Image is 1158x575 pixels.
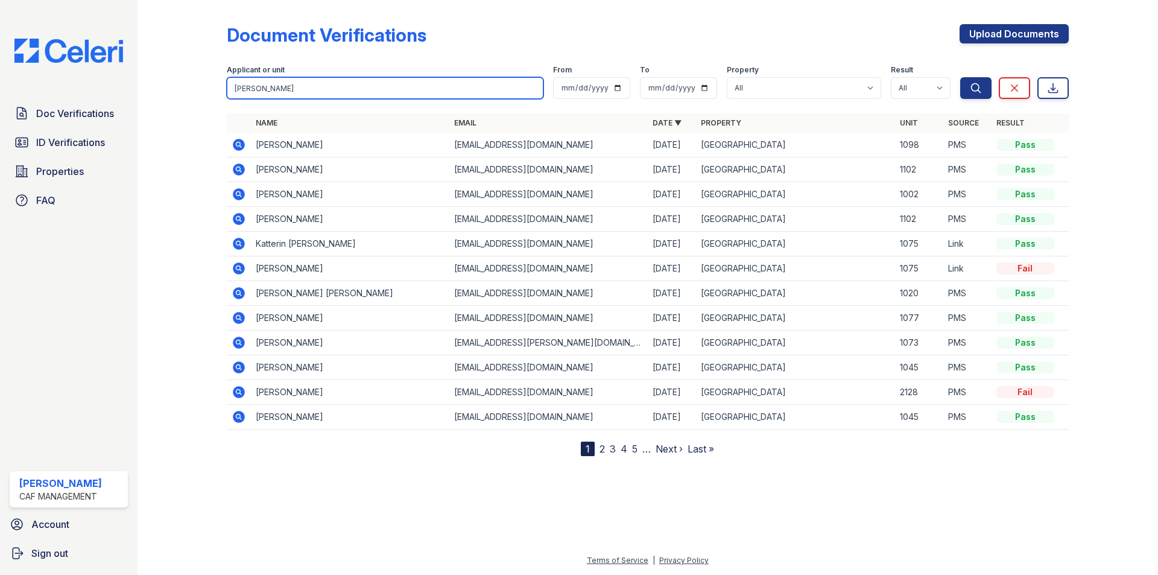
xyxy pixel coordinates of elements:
[943,133,992,157] td: PMS
[600,443,605,455] a: 2
[31,517,69,532] span: Account
[227,24,426,46] div: Document Verifications
[653,118,682,127] a: Date ▼
[251,232,449,256] td: Katterin [PERSON_NAME]
[449,232,648,256] td: [EMAIL_ADDRESS][DOMAIN_NAME]
[943,405,992,430] td: PMS
[449,355,648,380] td: [EMAIL_ADDRESS][DOMAIN_NAME]
[696,380,894,405] td: [GEOGRAPHIC_DATA]
[36,164,84,179] span: Properties
[648,182,696,207] td: [DATE]
[10,188,128,212] a: FAQ
[648,256,696,281] td: [DATE]
[996,287,1054,299] div: Pass
[659,556,709,565] a: Privacy Policy
[996,164,1054,176] div: Pass
[251,281,449,306] td: [PERSON_NAME] [PERSON_NAME]
[696,331,894,355] td: [GEOGRAPHIC_DATA]
[19,491,102,503] div: CAF Management
[943,281,992,306] td: PMS
[900,118,918,127] a: Unit
[648,331,696,355] td: [DATE]
[553,65,572,75] label: From
[648,405,696,430] td: [DATE]
[251,380,449,405] td: [PERSON_NAME]
[642,442,651,456] span: …
[960,24,1069,43] a: Upload Documents
[696,306,894,331] td: [GEOGRAPHIC_DATA]
[5,39,133,63] img: CE_Logo_Blue-a8612792a0a2168367f1c8372b55b34899dd931a85d93a1a3d3e32e68fde9ad4.png
[943,331,992,355] td: PMS
[996,411,1054,423] div: Pass
[696,281,894,306] td: [GEOGRAPHIC_DATA]
[251,182,449,207] td: [PERSON_NAME]
[36,106,114,121] span: Doc Verifications
[943,256,992,281] td: Link
[449,405,648,430] td: [EMAIL_ADDRESS][DOMAIN_NAME]
[251,355,449,380] td: [PERSON_NAME]
[895,355,943,380] td: 1045
[943,380,992,405] td: PMS
[251,157,449,182] td: [PERSON_NAME]
[943,182,992,207] td: PMS
[5,541,133,565] a: Sign out
[449,256,648,281] td: [EMAIL_ADDRESS][DOMAIN_NAME]
[996,188,1054,200] div: Pass
[895,256,943,281] td: 1075
[19,476,102,491] div: [PERSON_NAME]
[587,556,648,565] a: Terms of Service
[895,405,943,430] td: 1045
[648,380,696,405] td: [DATE]
[895,157,943,182] td: 1102
[943,157,992,182] td: PMS
[227,77,543,99] input: Search by name, email, or unit number
[895,133,943,157] td: 1098
[943,306,992,331] td: PMS
[251,331,449,355] td: [PERSON_NAME]
[10,159,128,183] a: Properties
[996,118,1025,127] a: Result
[648,207,696,232] td: [DATE]
[449,157,648,182] td: [EMAIL_ADDRESS][DOMAIN_NAME]
[696,133,894,157] td: [GEOGRAPHIC_DATA]
[895,281,943,306] td: 1020
[648,355,696,380] td: [DATE]
[251,306,449,331] td: [PERSON_NAME]
[5,512,133,536] a: Account
[251,133,449,157] td: [PERSON_NAME]
[688,443,714,455] a: Last »
[996,262,1054,275] div: Fail
[996,337,1054,349] div: Pass
[621,443,627,455] a: 4
[895,207,943,232] td: 1102
[632,443,638,455] a: 5
[653,556,655,565] div: |
[895,182,943,207] td: 1002
[251,256,449,281] td: [PERSON_NAME]
[696,182,894,207] td: [GEOGRAPHIC_DATA]
[895,306,943,331] td: 1077
[449,306,648,331] td: [EMAIL_ADDRESS][DOMAIN_NAME]
[227,65,285,75] label: Applicant or unit
[648,281,696,306] td: [DATE]
[948,118,979,127] a: Source
[10,130,128,154] a: ID Verifications
[251,207,449,232] td: [PERSON_NAME]
[895,331,943,355] td: 1073
[610,443,616,455] a: 3
[648,232,696,256] td: [DATE]
[36,135,105,150] span: ID Verifications
[895,232,943,256] td: 1075
[648,157,696,182] td: [DATE]
[943,232,992,256] td: Link
[696,405,894,430] td: [GEOGRAPHIC_DATA]
[996,213,1054,225] div: Pass
[31,546,68,561] span: Sign out
[449,331,648,355] td: [EMAIL_ADDRESS][PERSON_NAME][DOMAIN_NAME]
[996,386,1054,398] div: Fail
[648,133,696,157] td: [DATE]
[10,101,128,125] a: Doc Verifications
[449,281,648,306] td: [EMAIL_ADDRESS][DOMAIN_NAME]
[251,405,449,430] td: [PERSON_NAME]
